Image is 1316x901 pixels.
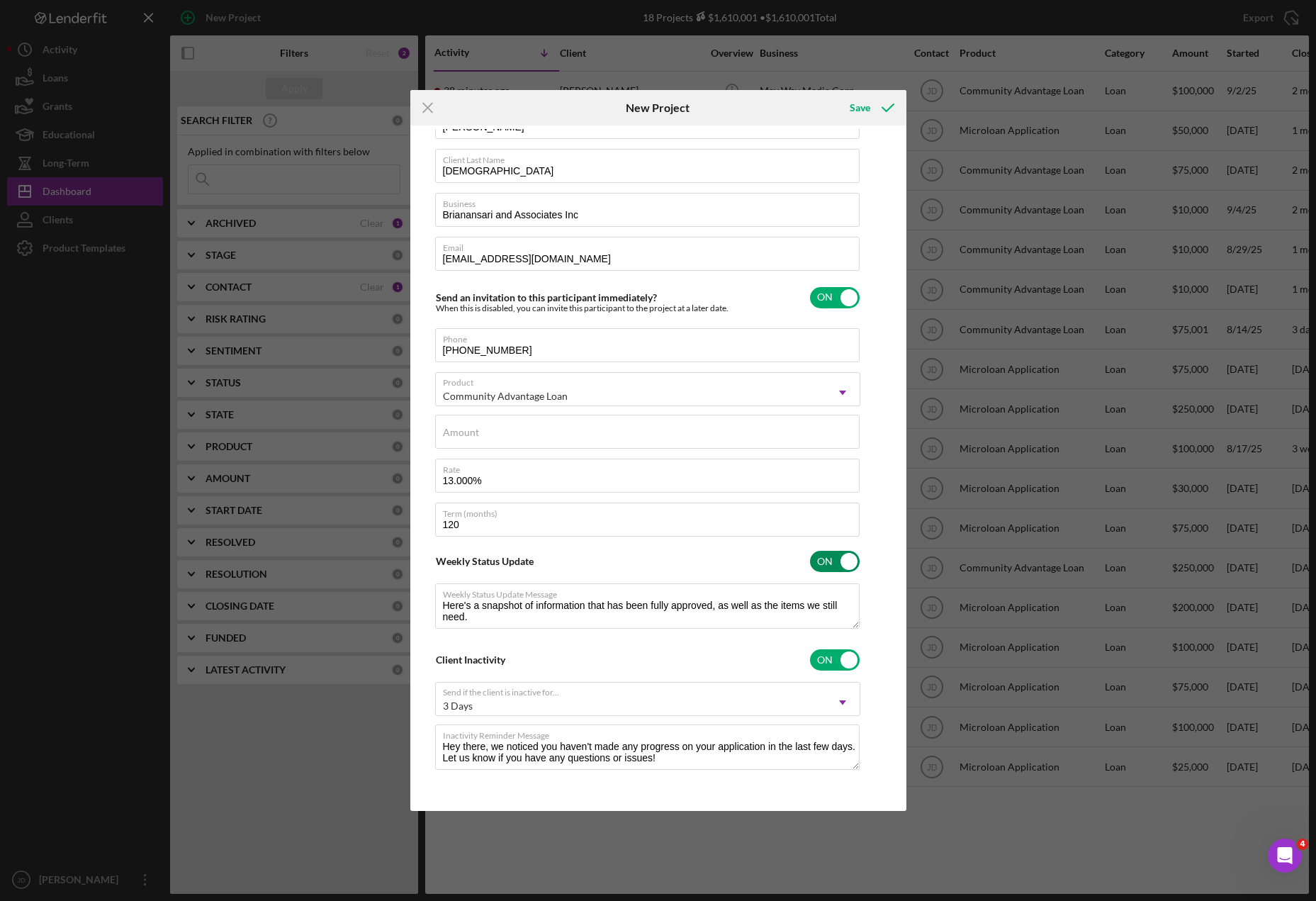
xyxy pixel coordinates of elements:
[836,94,906,122] button: Save
[1297,839,1308,850] span: 4
[443,329,860,345] label: Phone
[443,391,568,402] div: Community Advantage Loan
[443,150,860,165] label: Client Last Name
[850,94,870,122] div: Save
[443,194,860,209] label: Business
[436,291,657,303] label: Send an invitation to this participant immediately?
[443,700,473,712] div: 3 Days
[435,583,860,629] textarea: Here's a snapshot of information that has been fully approved, as well as the items we still need...
[436,654,505,666] label: Client Inactivity
[435,724,860,770] textarea: Hey there, we noticed you haven't made any progress on your application in the last few days. Let...
[443,584,860,600] label: Weekly Status Update Message
[443,427,479,438] label: Amount
[626,101,690,114] h6: New Project
[443,503,860,519] label: Term (months)
[443,459,860,475] label: Rate
[1268,839,1302,873] iframe: Intercom live chat
[443,237,860,253] label: Email
[443,725,860,741] label: Inactivity Reminder Message
[436,555,534,567] label: Weekly Status Update
[436,303,729,313] div: When this is disabled, you can invite this participant to the project at a later date.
